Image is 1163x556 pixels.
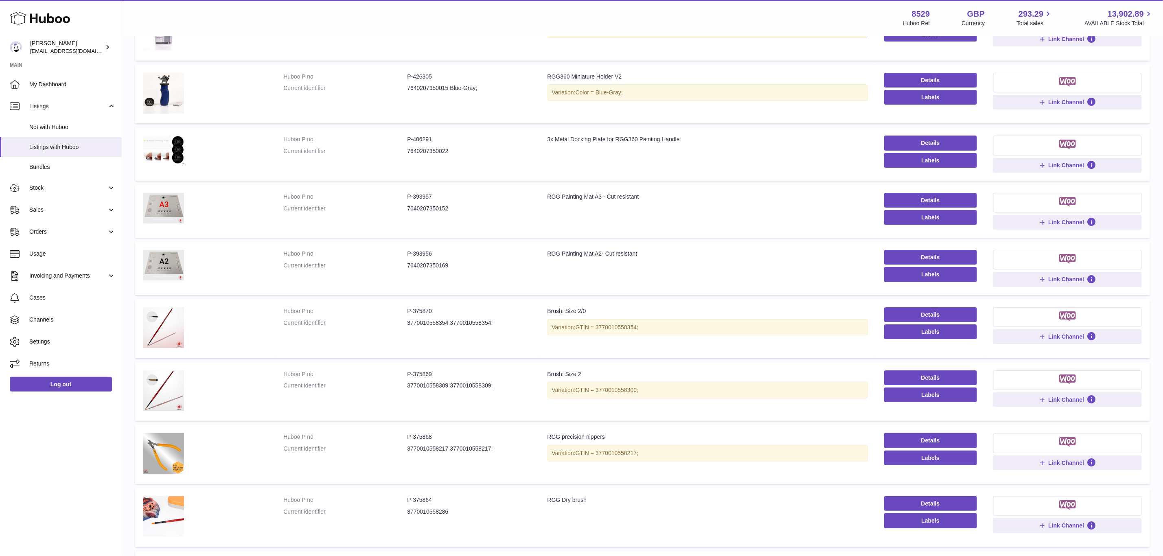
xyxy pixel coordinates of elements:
[283,250,407,258] dt: Huboo P no
[283,147,407,155] dt: Current identifier
[30,39,103,55] div: [PERSON_NAME]
[884,250,977,265] a: Details
[576,387,639,393] span: GTIN = 3770010558309;
[283,370,407,378] dt: Huboo P no
[576,324,639,331] span: GTIN = 3770010558354;
[29,81,116,88] span: My Dashboard
[993,32,1142,46] button: Link Channel
[993,215,1142,230] button: Link Channel
[884,433,977,448] a: Details
[884,193,977,208] a: Details
[29,272,107,280] span: Invoicing and Payments
[1108,9,1144,20] span: 13,902.89
[1048,522,1084,529] span: Link Channel
[143,250,184,280] img: RGG Painting Mat A2- Cut resistant
[884,307,977,322] a: Details
[884,387,977,402] button: Labels
[903,20,930,27] div: Huboo Ref
[29,228,107,236] span: Orders
[1048,276,1084,283] span: Link Channel
[407,262,531,269] dd: 7640207350169
[29,294,116,302] span: Cases
[1084,9,1153,27] a: 13,902.89 AVAILABLE Stock Total
[407,73,531,81] dd: P-426305
[407,147,531,155] dd: 7640207350022
[10,41,22,53] img: internalAdmin-8529@internal.huboo.com
[1016,20,1053,27] span: Total sales
[407,496,531,504] dd: P-375864
[884,324,977,339] button: Labels
[1048,35,1084,43] span: Link Channel
[283,193,407,201] dt: Huboo P no
[1059,437,1076,447] img: woocommerce-small.png
[548,496,868,504] div: RGG Dry brush
[548,382,868,398] div: Variation:
[407,319,531,327] dd: 3770010558354 3770010558354;
[548,73,868,81] div: RGG360 Miniature Holder V2
[283,382,407,390] dt: Current identifier
[10,377,112,392] a: Log out
[548,84,868,101] div: Variation:
[576,89,623,96] span: Color = Blue-Gray;
[967,9,985,20] strong: GBP
[29,316,116,324] span: Channels
[283,73,407,81] dt: Huboo P no
[548,370,868,378] div: Brush: Size 2
[283,496,407,504] dt: Huboo P no
[993,392,1142,407] button: Link Channel
[407,508,531,516] dd: 3770010558286
[283,433,407,441] dt: Huboo P no
[29,206,107,214] span: Sales
[407,307,531,315] dd: P-375870
[143,433,184,474] img: RGG precision nippers
[407,84,531,92] dd: 7640207350015 Blue-Gray;
[1059,77,1076,87] img: woocommerce-small.png
[993,272,1142,287] button: Link Channel
[29,360,116,368] span: Returns
[407,136,531,143] dd: P-406291
[1059,140,1076,149] img: woocommerce-small.png
[1084,20,1153,27] span: AVAILABLE Stock Total
[993,95,1142,109] button: Link Channel
[548,445,868,462] div: Variation:
[1059,311,1076,321] img: woocommerce-small.png
[1059,374,1076,384] img: woocommerce-small.png
[884,210,977,225] button: Labels
[993,455,1142,470] button: Link Channel
[143,370,184,411] img: Brush: Size 2
[283,136,407,143] dt: Huboo P no
[1018,9,1043,20] span: 293.29
[283,508,407,516] dt: Current identifier
[884,136,977,150] a: Details
[993,329,1142,344] button: Link Channel
[884,90,977,105] button: Labels
[29,338,116,346] span: Settings
[962,20,985,27] div: Currency
[407,445,531,453] dd: 3770010558217 3770010558217;
[548,319,868,336] div: Variation:
[29,103,107,110] span: Listings
[884,513,977,528] button: Labels
[1016,9,1053,27] a: 293.29 Total sales
[143,136,184,168] img: 3x Metal Docking Plate for RGG360 Painting Handle
[548,250,868,258] div: RGG Painting Mat A2- Cut resistant
[283,319,407,327] dt: Current identifier
[884,451,977,465] button: Labels
[1059,254,1076,264] img: woocommerce-small.png
[143,496,184,537] img: RGG Dry brush
[884,496,977,511] a: Details
[407,193,531,201] dd: P-393957
[29,250,116,258] span: Usage
[407,433,531,441] dd: P-375868
[548,433,868,441] div: RGG precision nippers
[548,136,868,143] div: 3x Metal Docking Plate for RGG360 Painting Handle
[29,143,116,151] span: Listings with Huboo
[1048,219,1084,226] span: Link Channel
[407,370,531,378] dd: P-375869
[548,307,868,315] div: Brush: Size 2/0
[1059,500,1076,510] img: woocommerce-small.png
[143,307,184,348] img: Brush: Size 2/0
[143,73,184,114] img: RGG360 Miniature Holder V2
[283,205,407,212] dt: Current identifier
[548,193,868,201] div: RGG Painting Mat A3 - Cut resistant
